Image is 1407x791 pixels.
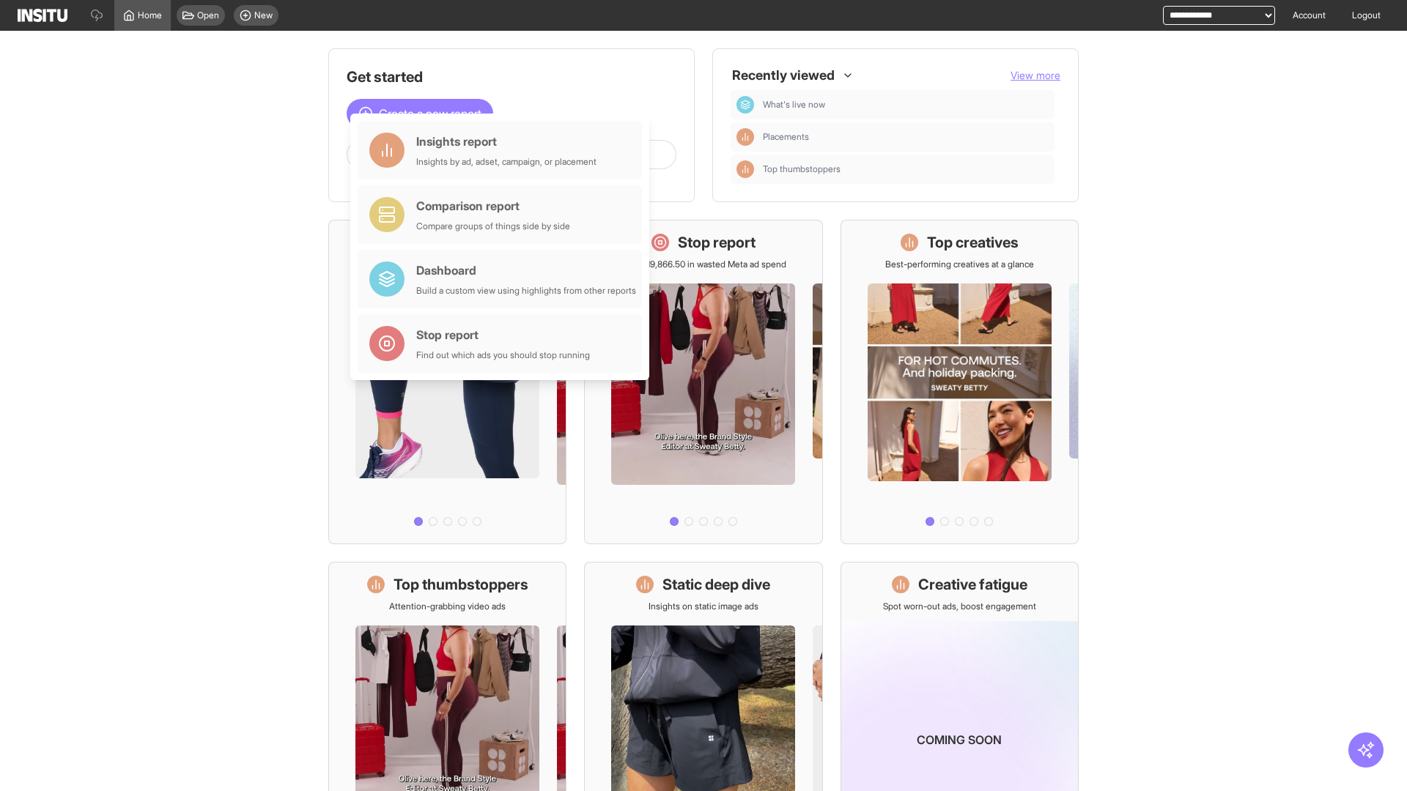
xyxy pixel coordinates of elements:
[416,156,597,168] div: Insights by ad, adset, campaign, or placement
[763,163,1049,175] span: Top thumbstoppers
[138,10,162,21] span: Home
[927,232,1019,253] h1: Top creatives
[1011,68,1060,83] button: View more
[736,160,754,178] div: Insights
[584,220,822,544] a: Stop reportSave £19,866.50 in wasted Meta ad spend
[416,197,570,215] div: Comparison report
[416,326,590,343] div: Stop report
[416,349,590,361] div: Find out which ads you should stop running
[328,220,566,544] a: What's live nowSee all active ads instantly
[763,99,825,111] span: What's live now
[736,96,754,114] div: Dashboard
[621,259,786,270] p: Save £19,866.50 in wasted Meta ad spend
[379,105,481,122] span: Create a new report
[416,285,636,297] div: Build a custom view using highlights from other reports
[662,574,770,595] h1: Static deep dive
[763,131,1049,143] span: Placements
[394,574,528,595] h1: Top thumbstoppers
[841,220,1079,544] a: Top creativesBest-performing creatives at a glance
[763,163,841,175] span: Top thumbstoppers
[416,261,636,279] div: Dashboard
[736,128,754,146] div: Insights
[18,9,67,22] img: Logo
[1011,69,1060,81] span: View more
[885,259,1034,270] p: Best-performing creatives at a glance
[763,99,1049,111] span: What's live now
[763,131,809,143] span: Placements
[416,220,570,232] div: Compare groups of things side by side
[416,133,597,150] div: Insights report
[347,67,676,87] h1: Get started
[197,10,219,21] span: Open
[649,601,758,612] p: Insights on static image ads
[347,99,493,128] button: Create a new report
[254,10,273,21] span: New
[678,232,756,253] h1: Stop report
[389,601,506,612] p: Attention-grabbing video ads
